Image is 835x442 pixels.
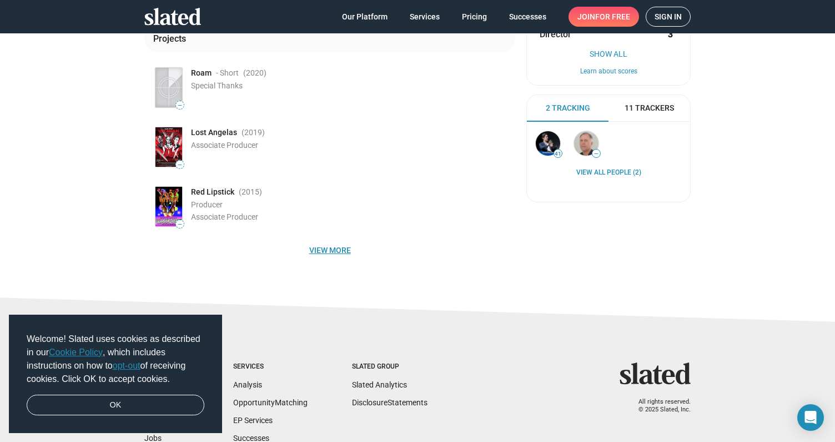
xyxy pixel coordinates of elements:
a: DisclosureStatements [352,398,427,407]
span: Red Lipstick [191,187,234,197]
a: Sign in [646,7,691,27]
span: Pricing [462,7,487,27]
p: All rights reserved. © 2025 Slated, Inc. [627,398,691,414]
button: Show All [540,49,677,58]
span: Special Thanks [191,81,243,90]
span: Services [410,7,440,27]
img: Poster: Lost Angelas [155,127,182,167]
a: Successes [500,7,555,27]
a: Analysis [233,380,262,389]
span: - Short [216,68,239,78]
span: (2020 ) [243,68,266,78]
span: — [176,162,184,168]
a: Our Platform [333,7,396,27]
span: Lost Angelas [191,127,237,138]
span: Producer [191,200,223,209]
span: Join [577,7,630,27]
a: Services [401,7,449,27]
a: Cookie Policy [49,347,103,357]
a: dismiss cookie message [27,395,204,416]
span: Associate Producer [191,212,258,221]
span: (2015 ) [239,187,262,197]
span: 2 Tracking [546,103,590,113]
span: Welcome! Slated uses cookies as described in our , which includes instructions on how to of recei... [27,332,204,386]
span: — [176,221,184,227]
span: Successes [509,7,546,27]
img: Stephan Paternot [536,131,560,156]
span: Associate Producer [191,141,258,150]
img: Poster: Red Lipstick [155,187,182,226]
div: Slated Group [352,362,427,371]
img: Poster: Roam [155,68,182,107]
span: Our Platform [342,7,388,27]
div: cookieconsent [9,315,222,434]
span: — [592,151,600,157]
div: Open Intercom Messenger [797,404,824,431]
button: View more [144,240,515,260]
span: View more [153,240,506,260]
a: OpportunityMatching [233,398,308,407]
a: Joinfor free [569,7,639,27]
a: View all People (2) [576,168,641,177]
span: — [176,102,184,108]
span: 11 Trackers [625,103,674,113]
img: Jeremy Rigby [574,131,598,156]
span: (2019 ) [242,127,265,138]
span: for free [595,7,630,27]
strong: 3 [668,28,673,40]
div: Services [233,362,308,371]
div: Projects [153,33,190,44]
a: opt-out [113,361,140,370]
button: Learn about scores [540,67,677,76]
span: Roam [191,68,212,78]
span: Sign in [655,7,682,26]
span: 41 [554,151,562,157]
a: EP Services [233,416,273,425]
a: Pricing [453,7,496,27]
span: Director [540,28,571,40]
a: Slated Analytics [352,380,407,389]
